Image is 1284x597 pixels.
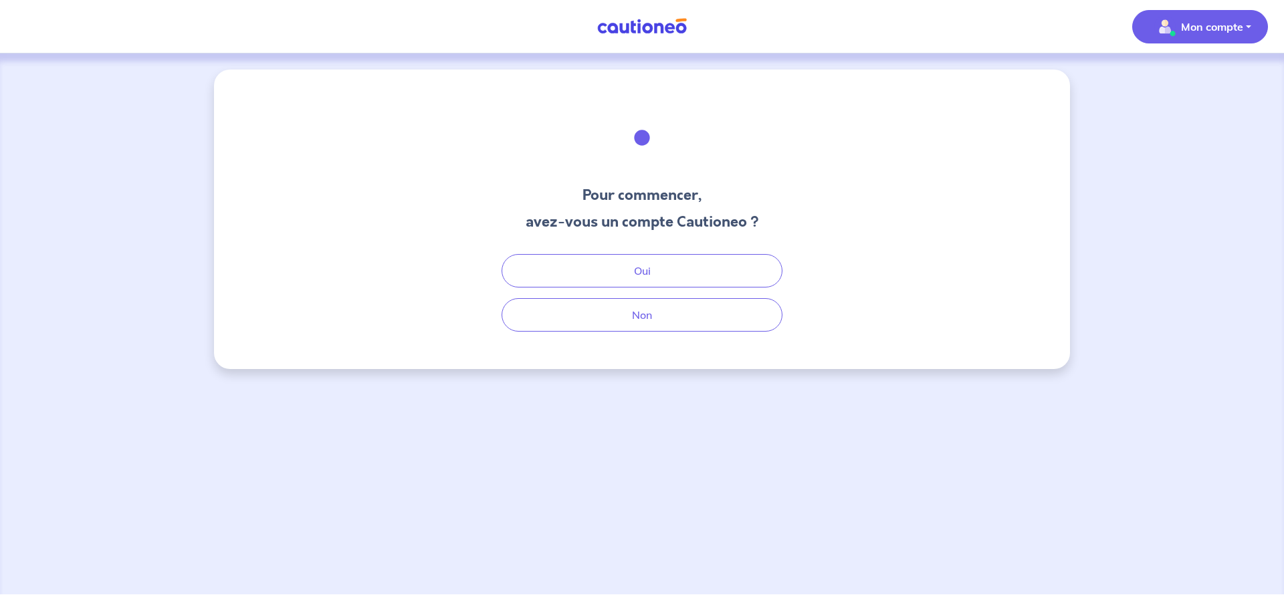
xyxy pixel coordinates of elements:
button: illu_account_valid_menu.svgMon compte [1132,10,1268,43]
p: Mon compte [1181,19,1243,35]
img: illu_welcome.svg [606,102,678,174]
button: Oui [502,254,782,287]
button: Non [502,298,782,332]
h3: avez-vous un compte Cautioneo ? [526,211,759,233]
img: illu_account_valid_menu.svg [1154,16,1176,37]
img: Cautioneo [592,18,692,35]
h3: Pour commencer, [526,185,759,206]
